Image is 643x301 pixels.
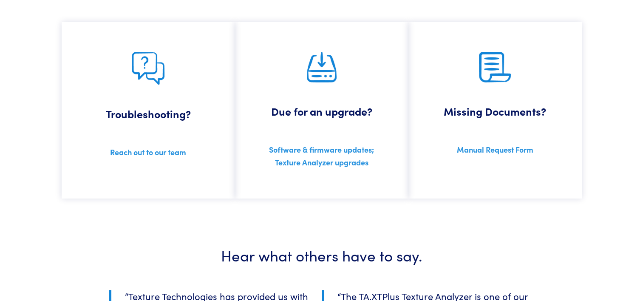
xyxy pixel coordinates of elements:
h5: Troubleshooting? [74,85,222,142]
a: Manual Request Form [457,144,533,155]
h5: Due for an upgrade? [248,82,396,140]
a: Reach out to our team [110,147,186,157]
img: upgrade.png [307,52,337,82]
h5: Missing Documents? [421,82,569,140]
img: documents.png [479,52,511,82]
a: Texture Analyzer upgrades [275,157,368,168]
a: Software & firmware updates; [269,144,374,155]
h3: Hear what others have to say. [72,244,572,265]
img: troubleshooting.png [132,52,164,85]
